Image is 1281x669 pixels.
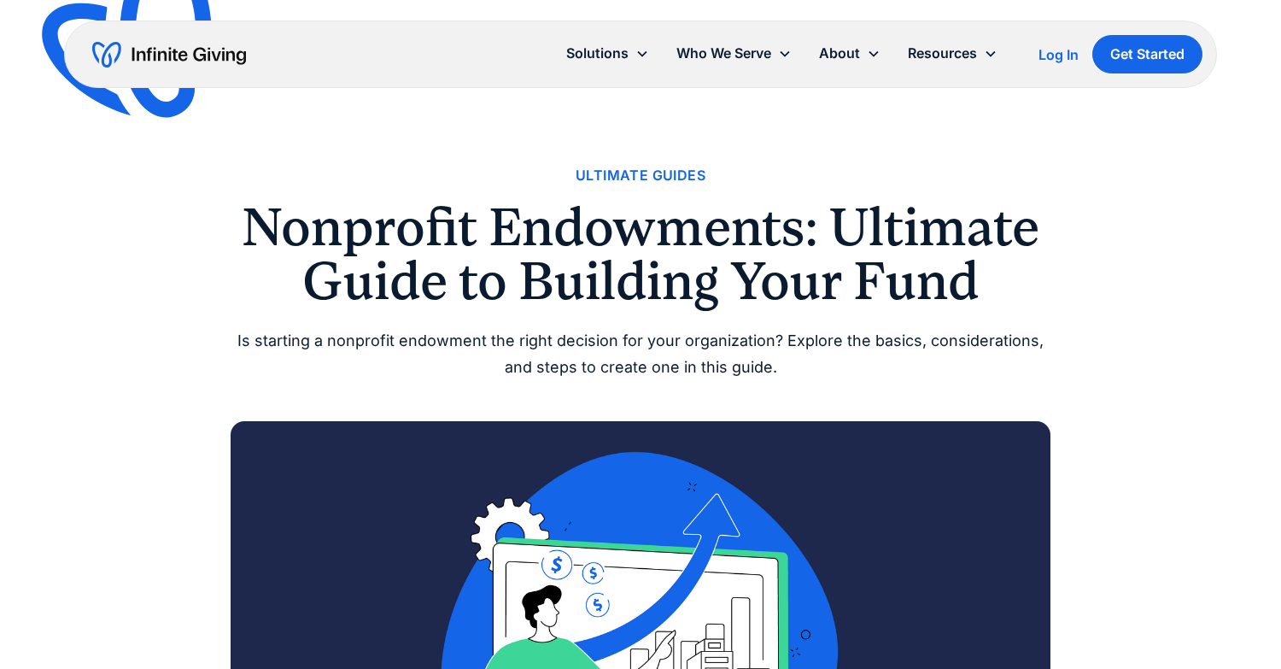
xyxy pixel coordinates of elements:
a: Log In [1038,44,1079,65]
a: Get Started [1092,35,1202,73]
div: Log In [1038,48,1079,62]
div: Resources [908,42,977,65]
div: Solutions [566,42,629,65]
h1: Nonprofit Endowments: Ultimate Guide to Building Your Fund [231,201,1050,308]
div: Resources [894,35,1011,72]
div: Who We Serve [663,35,805,72]
div: About [805,35,894,72]
div: Who We Serve [676,42,771,65]
div: Is starting a nonprofit endowment the right decision for your organization? Explore the basics, c... [231,328,1050,380]
div: About [819,42,860,65]
a: Ultimate Guides [576,164,705,187]
div: Solutions [553,35,663,72]
a: home [92,41,246,68]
